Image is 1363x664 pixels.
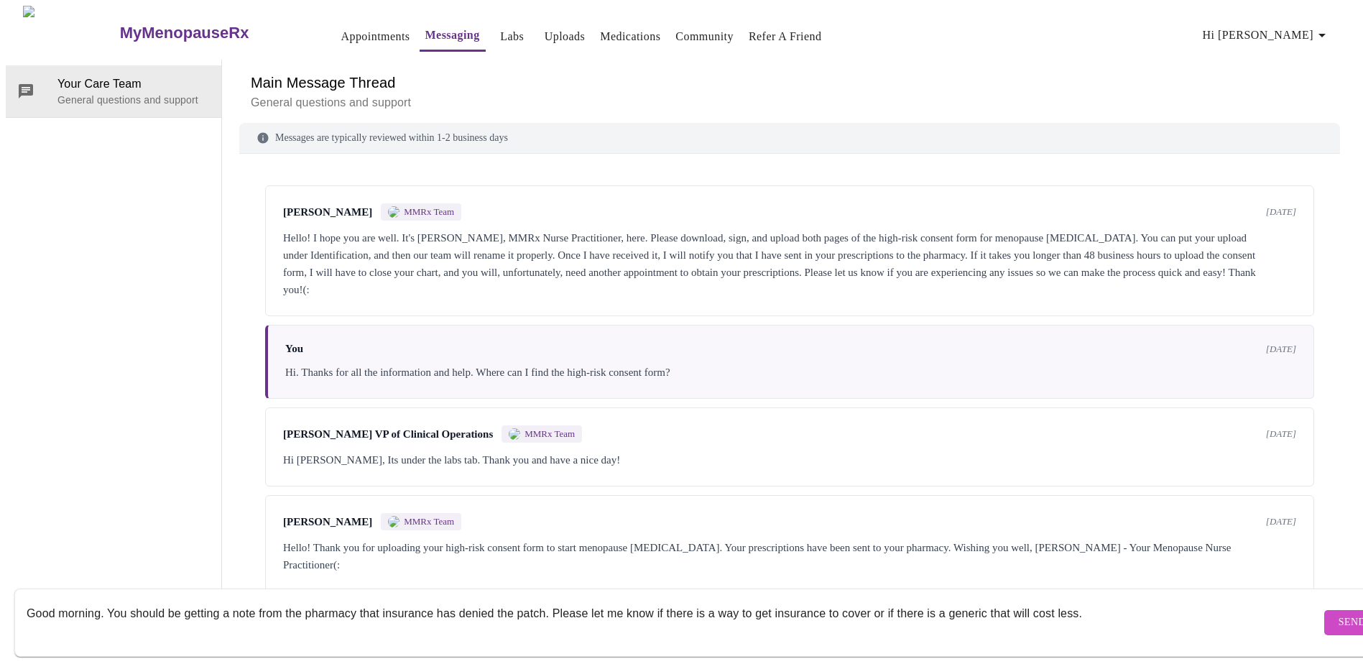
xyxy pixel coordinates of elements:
[545,27,586,47] a: Uploads
[6,65,221,117] div: Your Care TeamGeneral questions and support
[251,71,1329,94] h6: Main Message Thread
[1203,25,1331,45] span: Hi [PERSON_NAME]
[239,123,1340,154] div: Messages are typically reviewed within 1-2 business days
[283,206,372,218] span: [PERSON_NAME]
[120,24,249,42] h3: MyMenopauseRx
[118,8,306,58] a: MyMenopauseRx
[525,428,575,440] span: MMRx Team
[420,21,486,52] button: Messaging
[27,599,1321,645] textarea: Send a message about your appointment
[539,22,591,51] button: Uploads
[388,516,399,527] img: MMRX
[285,364,1296,381] div: Hi. Thanks for all the information and help. Where can I find the high-risk consent form?
[500,27,524,47] a: Labs
[341,27,410,47] a: Appointments
[335,22,415,51] button: Appointments
[1266,206,1296,218] span: [DATE]
[1266,516,1296,527] span: [DATE]
[283,428,493,441] span: [PERSON_NAME] VP of Clinical Operations
[251,94,1329,111] p: General questions and support
[388,206,399,218] img: MMRX
[285,343,303,355] span: You
[675,27,734,47] a: Community
[1197,21,1336,50] button: Hi [PERSON_NAME]
[23,6,118,60] img: MyMenopauseRx Logo
[1266,343,1296,355] span: [DATE]
[283,451,1296,469] div: Hi [PERSON_NAME], Its under the labs tab. Thank you and have a nice day!
[404,516,454,527] span: MMRx Team
[425,25,480,45] a: Messaging
[489,22,535,51] button: Labs
[404,206,454,218] span: MMRx Team
[283,229,1296,298] div: Hello! I hope you are well. It's [PERSON_NAME], MMRx Nurse Practitioner, here. Please download, s...
[670,22,739,51] button: Community
[57,93,210,107] p: General questions and support
[743,22,828,51] button: Refer a Friend
[600,27,660,47] a: Medications
[1266,428,1296,440] span: [DATE]
[283,539,1296,573] div: Hello! Thank you for uploading your high-risk consent form to start menopause [MEDICAL_DATA]. You...
[594,22,666,51] button: Medications
[749,27,822,47] a: Refer a Friend
[509,428,520,440] img: MMRX
[283,516,372,528] span: [PERSON_NAME]
[57,75,210,93] span: Your Care Team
